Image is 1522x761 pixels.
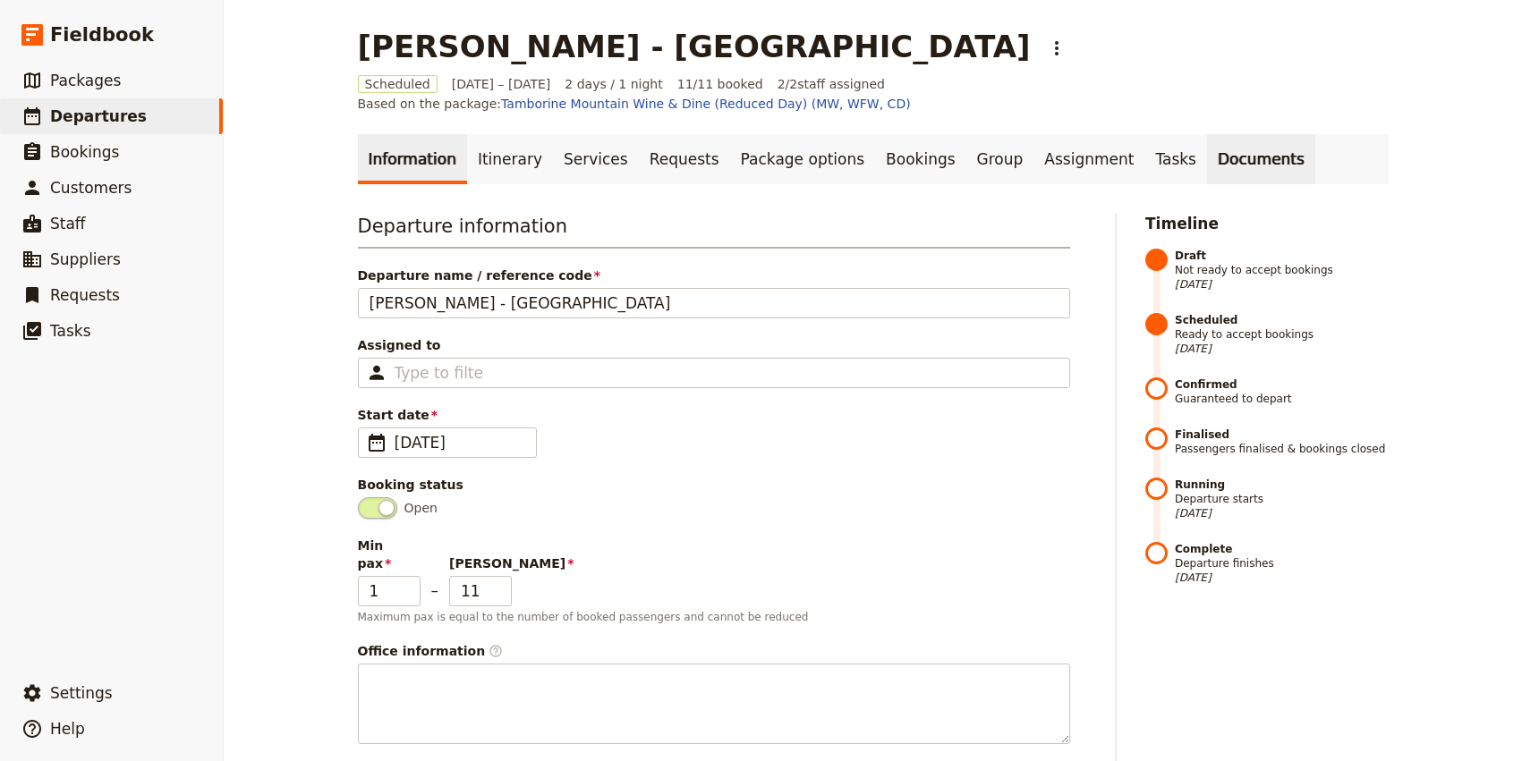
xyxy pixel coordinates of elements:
textarea: Office information​ [358,664,1070,744]
span: Customers [50,179,132,197]
input: Departure name / reference code [358,288,1070,318]
span: [DATE] [395,432,525,453]
span: Not ready to accept bookings [1175,249,1389,292]
span: Settings [50,684,113,702]
span: Departure finishes [1175,542,1389,585]
a: Tasks [1144,134,1207,184]
h3: Departure information [358,213,1070,249]
strong: Draft [1175,249,1389,263]
span: [DATE] [1175,571,1389,585]
span: [DATE] [1175,277,1389,292]
span: Min pax [358,537,421,572]
span: Packages [50,72,121,89]
a: Assignment [1033,134,1144,184]
span: Departures [50,107,147,125]
strong: Finalised [1175,427,1389,442]
span: [PERSON_NAME] [449,554,512,572]
span: Scheduled [358,75,438,93]
p: Maximum pax is equal to the number of booked passengers and cannot be reduced [358,610,1070,624]
span: Staff [50,215,86,233]
a: Bookings [875,134,965,184]
a: Package options [730,134,875,184]
input: Assigned to [395,362,484,384]
span: Suppliers [50,250,121,268]
a: Documents [1207,134,1315,184]
strong: Confirmed [1175,377,1389,392]
span: Based on the package: [358,95,911,113]
h2: Timeline [1145,213,1389,234]
input: [PERSON_NAME] [449,576,512,606]
span: Guaranteed to depart [1175,377,1389,406]
div: Booking status [358,476,1070,494]
span: – [431,579,439,606]
span: Bookings [50,143,119,161]
a: Tamborine Mountain Wine & Dine (Reduced Day) (MW, WFW, CD) [501,97,911,111]
span: Tasks [50,322,91,340]
h1: [PERSON_NAME] - [GEOGRAPHIC_DATA] [358,29,1031,64]
strong: Scheduled [1175,313,1389,327]
a: Services [553,134,639,184]
span: Departure name / reference code [358,266,1070,284]
a: Group [966,134,1034,184]
span: ​ [366,432,387,453]
span: Departure starts [1175,478,1389,520]
span: Assigned to [358,336,1070,354]
span: 11/11 booked [677,75,763,93]
span: Requests [50,286,120,304]
strong: Complete [1175,542,1389,556]
span: [DATE] [1175,506,1389,520]
span: [DATE] – [DATE] [452,75,551,93]
a: Requests [639,134,730,184]
span: Start date [358,406,1070,424]
span: Help [50,720,85,738]
span: ​ [489,644,503,658]
span: [DATE] [1175,342,1389,356]
a: Itinerary [467,134,553,184]
span: Ready to accept bookings [1175,313,1389,356]
a: Information [358,134,467,184]
span: 2 days / 1 night [565,75,662,93]
span: Passengers finalised & bookings closed [1175,427,1389,456]
span: Open [404,499,438,517]
input: Min pax [358,576,421,606]
span: Fieldbook [50,21,154,48]
button: Actions [1042,33,1072,63]
span: 2 / 2 staff assigned [778,75,885,93]
span: Office information [358,642,1070,660]
strong: Running [1175,478,1389,492]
